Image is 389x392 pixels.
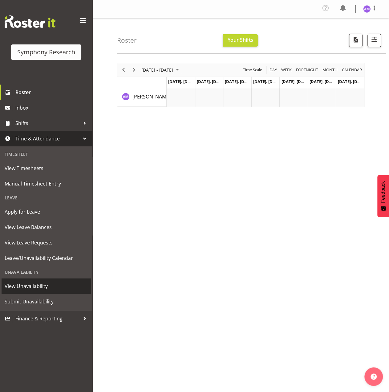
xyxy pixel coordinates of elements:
button: Next [130,66,138,74]
span: Finance & Reporting [15,314,80,323]
span: Fortnight [295,66,319,74]
span: [DATE], [DATE] [197,79,225,84]
img: amal-makan1835.jpg [363,5,371,13]
span: Inbox [15,103,89,112]
span: [DATE], [DATE] [253,79,281,84]
span: [DATE], [DATE] [168,79,196,84]
span: Apply for Leave [5,207,88,216]
a: View Leave Requests [2,235,91,250]
span: [DATE], [DATE] [338,79,366,84]
a: [PERSON_NAME] [132,93,171,100]
div: Timeline Week of September 5, 2025 [117,63,364,107]
table: Timeline Week of September 5, 2025 [167,88,364,107]
button: Month [341,66,363,74]
span: Roster [15,88,89,97]
button: Your Shifts [223,34,258,47]
span: Day [269,66,278,74]
span: Shifts [15,119,80,128]
button: Download a PDF of the roster according to the set date range. [349,34,363,47]
div: Timesheet [2,148,91,161]
span: Your Shifts [228,36,253,43]
button: September 01 - 07, 2025 [140,66,182,74]
a: Manual Timesheet Entry [2,176,91,191]
span: Week [281,66,292,74]
button: Timeline Day [269,66,278,74]
a: View Leave Balances [2,219,91,235]
span: Feedback [380,181,386,203]
div: Next [129,63,139,76]
span: Submit Unavailability [5,297,88,306]
button: Filter Shifts [367,34,381,47]
button: Timeline Week [280,66,293,74]
span: Month [322,66,338,74]
button: Previous [120,66,128,74]
td: Amal Makan resource [117,88,167,107]
a: View Timesheets [2,161,91,176]
button: Time Scale [242,66,263,74]
div: Unavailability [2,266,91,278]
span: View Unavailability [5,281,88,291]
span: [DATE] - [DATE] [141,66,174,74]
a: Apply for Leave [2,204,91,219]
span: calendar [341,66,363,74]
span: [DATE], [DATE] [225,79,253,84]
a: Leave/Unavailability Calendar [2,250,91,266]
span: [DATE], [DATE] [310,79,338,84]
span: View Timesheets [5,164,88,173]
a: View Unavailability [2,278,91,294]
button: Timeline Month [322,66,339,74]
span: Time Scale [242,66,263,74]
h4: Roster [117,37,137,44]
span: Manual Timesheet Entry [5,179,88,188]
img: Rosterit website logo [5,15,55,28]
a: Submit Unavailability [2,294,91,309]
div: Symphony Research [17,48,75,57]
div: Leave [2,191,91,204]
span: View Leave Requests [5,238,88,247]
span: [DATE], [DATE] [281,79,309,84]
button: Fortnight [295,66,319,74]
div: Previous [118,63,129,76]
span: View Leave Balances [5,223,88,232]
span: Leave/Unavailability Calendar [5,253,88,263]
img: help-xxl-2.png [371,373,377,380]
button: Feedback - Show survey [377,175,389,217]
span: Time & Attendance [15,134,80,143]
